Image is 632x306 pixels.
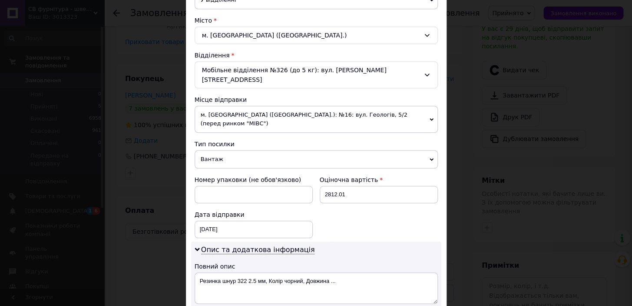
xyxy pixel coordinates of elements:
[195,141,235,148] span: Тип посилки
[195,96,247,103] span: Місце відправки
[195,272,438,304] textarea: Резинка шнур 322 2.5 мм, Колір чорний, Довжина ...
[195,262,438,271] div: Повний опис
[195,61,438,88] div: Мобільне відділення №326 (до 5 кг): вул. [PERSON_NAME][STREET_ADDRESS]
[195,175,313,184] div: Номер упаковки (не обов'язково)
[195,27,438,44] div: м. [GEOGRAPHIC_DATA] ([GEOGRAPHIC_DATA].)
[195,51,438,60] div: Відділення
[320,175,438,184] div: Оціночна вартість
[195,150,438,168] span: Вантаж
[195,210,313,219] div: Дата відправки
[195,16,438,25] div: Місто
[201,245,315,254] span: Опис та додаткова інформація
[195,106,438,133] span: м. [GEOGRAPHIC_DATA] ([GEOGRAPHIC_DATA].): №16: вул. Геологів, 5/2 (перед ринком "МІВС")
